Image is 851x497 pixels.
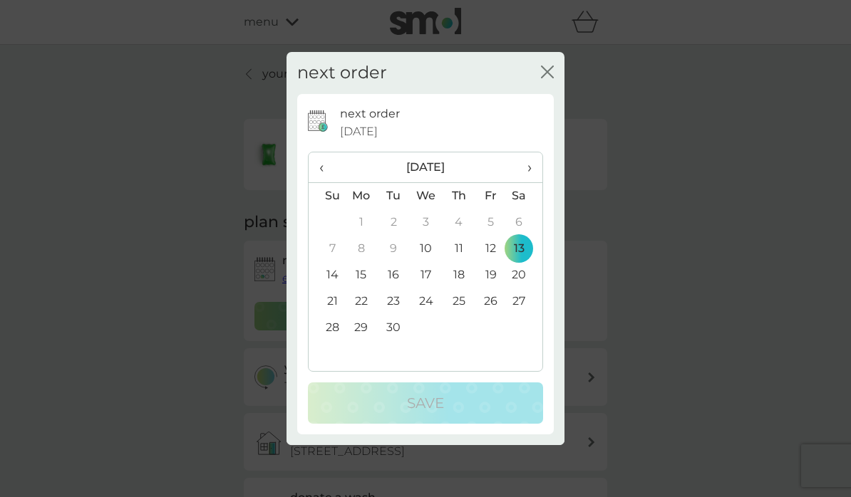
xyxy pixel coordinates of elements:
[309,288,345,315] td: 21
[309,182,345,209] th: Su
[443,288,475,315] td: 25
[407,392,444,414] p: Save
[410,288,443,315] td: 24
[507,236,542,262] td: 13
[378,288,410,315] td: 23
[297,63,387,83] h2: next order
[410,262,443,288] td: 17
[309,236,345,262] td: 7
[378,182,410,209] th: Tu
[410,209,443,236] td: 3
[378,236,410,262] td: 9
[410,182,443,209] th: We
[475,236,507,262] td: 12
[443,209,475,236] td: 4
[345,315,378,341] td: 29
[309,315,345,341] td: 28
[308,382,543,424] button: Save
[443,262,475,288] td: 18
[475,182,507,209] th: Fr
[475,209,507,236] td: 5
[345,262,378,288] td: 15
[541,66,554,80] button: close
[378,315,410,341] td: 30
[345,152,507,183] th: [DATE]
[340,122,378,141] span: [DATE]
[517,152,532,182] span: ›
[309,262,345,288] td: 14
[345,182,378,209] th: Mo
[507,182,542,209] th: Sa
[340,105,400,123] p: next order
[507,288,542,315] td: 27
[345,236,378,262] td: 8
[507,262,542,288] td: 20
[345,288,378,315] td: 22
[345,209,378,236] td: 1
[475,262,507,288] td: 19
[443,182,475,209] th: Th
[475,288,507,315] td: 26
[378,209,410,236] td: 2
[378,262,410,288] td: 16
[443,236,475,262] td: 11
[507,209,542,236] td: 6
[319,152,334,182] span: ‹
[410,236,443,262] td: 10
